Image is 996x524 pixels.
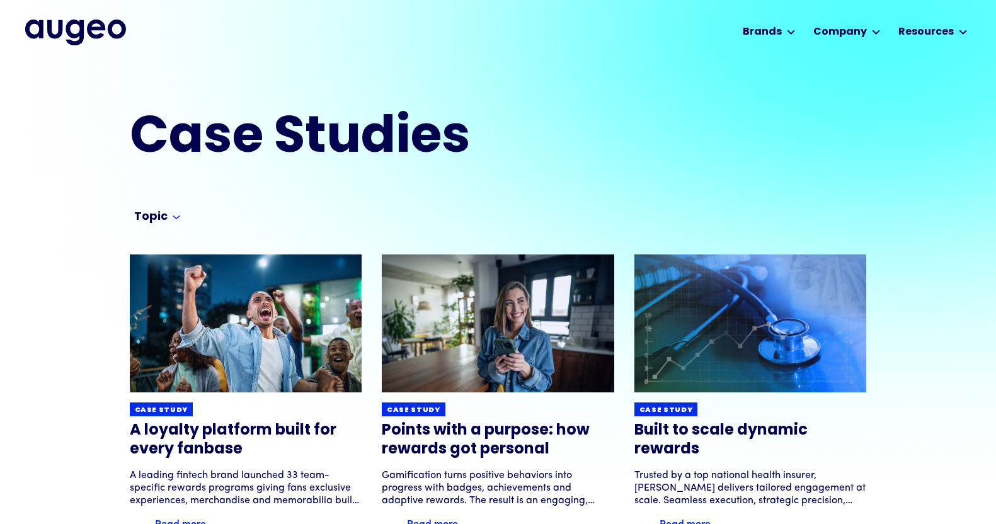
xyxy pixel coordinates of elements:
h3: Built to scale dynamic rewards [634,421,867,459]
div: Company [813,25,867,40]
h3: Points with a purpose: how rewards got personal [382,421,614,459]
div: Trusted by a top national health insurer, [PERSON_NAME] delivers tailored engagement at scale. Se... [634,469,867,507]
h3: A loyalty platform built for every fanbase [130,421,362,459]
div: Topic [134,210,168,225]
div: Case study [639,406,693,415]
div: Gamification turns positive behaviors into progress with badges, achievements and adaptive reward... [382,469,614,507]
img: Arrow symbol in bright blue pointing down to indicate an expanded section. [173,215,180,220]
h2: Case Studies [130,113,563,164]
div: Brands [743,25,782,40]
div: Resources [898,25,954,40]
div: Case study [135,406,188,415]
div: A leading fintech brand launched 33 team-specific rewards programs giving fans exclusive experien... [130,469,362,507]
div: Case study [387,406,440,415]
img: Augeo's full logo in midnight blue. [25,20,126,45]
a: home [25,20,126,45]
